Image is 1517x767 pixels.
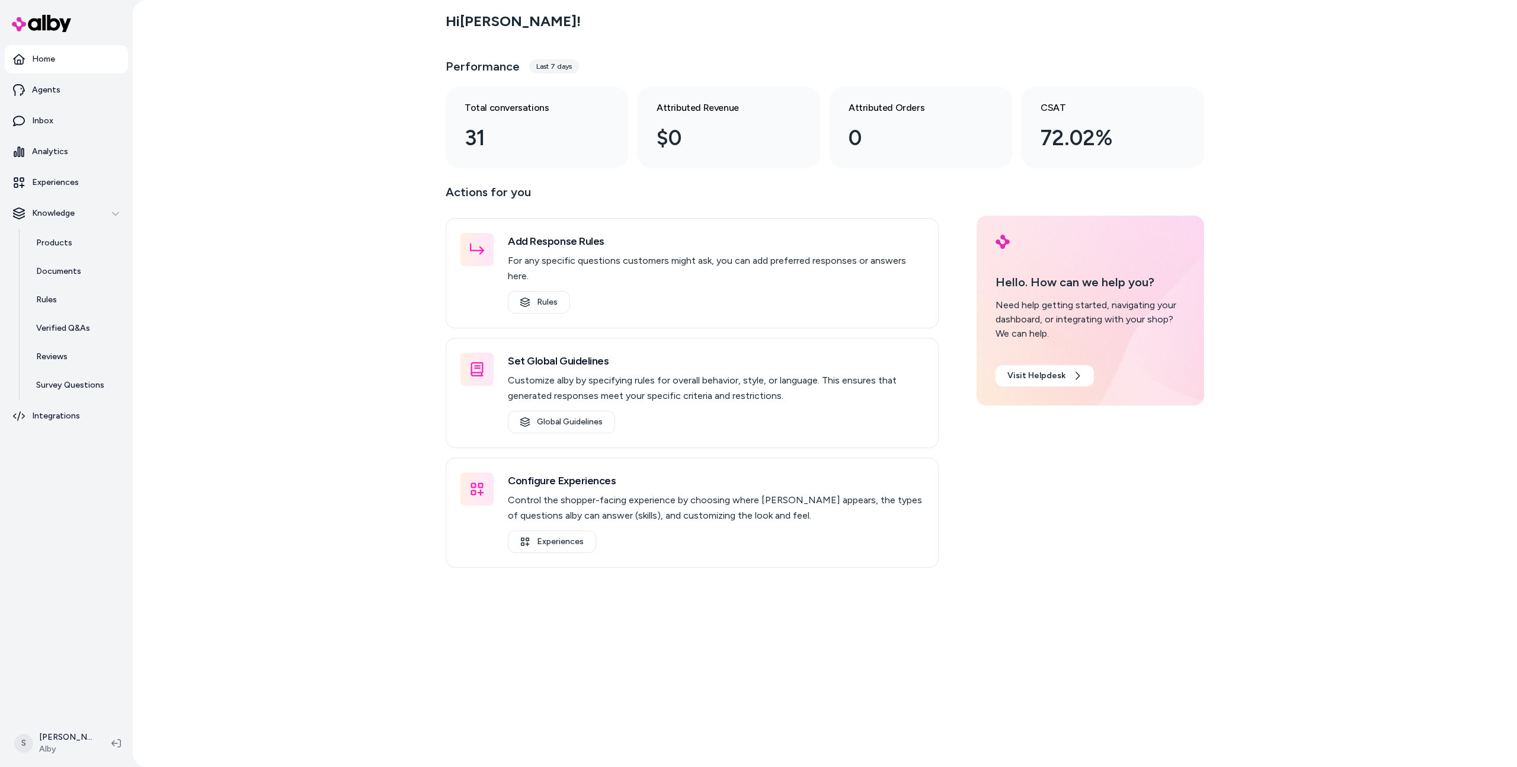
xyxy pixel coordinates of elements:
[7,724,102,762] button: S[PERSON_NAME]Alby
[849,122,974,154] div: 0
[465,122,590,154] div: 31
[5,76,128,104] a: Agents
[36,379,104,391] p: Survey Questions
[508,373,924,404] p: Customize alby by specifying rules for overall behavior, style, or language. This ensures that ge...
[1041,122,1166,154] div: 72.02%
[14,734,33,753] span: S
[5,402,128,430] a: Integrations
[508,233,924,250] h3: Add Response Rules
[508,353,924,369] h3: Set Global Guidelines
[32,115,53,127] p: Inbox
[446,87,628,168] a: Total conversations 31
[996,365,1094,386] a: Visit Helpdesk
[32,207,75,219] p: Knowledge
[5,168,128,197] a: Experiences
[36,322,90,334] p: Verified Q&As
[996,235,1010,249] img: alby Logo
[508,253,924,284] p: For any specific questions customers might ask, you can add preferred responses or answers here.
[5,199,128,228] button: Knowledge
[24,257,128,286] a: Documents
[465,101,590,115] h3: Total conversations
[830,87,1012,168] a: Attributed Orders 0
[657,122,782,154] div: $0
[1022,87,1204,168] a: CSAT 72.02%
[24,229,128,257] a: Products
[508,530,596,553] a: Experiences
[24,314,128,343] a: Verified Q&As
[508,411,615,433] a: Global Guidelines
[638,87,820,168] a: Attributed Revenue $0
[36,351,68,363] p: Reviews
[508,472,924,489] h3: Configure Experiences
[5,138,128,166] a: Analytics
[32,84,60,96] p: Agents
[849,101,974,115] h3: Attributed Orders
[24,286,128,314] a: Rules
[32,53,55,65] p: Home
[657,101,782,115] h3: Attributed Revenue
[446,58,520,75] h3: Performance
[36,266,81,277] p: Documents
[12,15,71,32] img: alby Logo
[32,410,80,422] p: Integrations
[32,146,68,158] p: Analytics
[529,59,579,73] div: Last 7 days
[446,12,581,30] h2: Hi [PERSON_NAME] !
[24,343,128,371] a: Reviews
[508,291,570,314] a: Rules
[996,273,1185,291] p: Hello. How can we help you?
[996,298,1185,341] div: Need help getting started, navigating your dashboard, or integrating with your shop? We can help.
[24,371,128,400] a: Survey Questions
[446,183,939,211] p: Actions for you
[1041,101,1166,115] h3: CSAT
[5,107,128,135] a: Inbox
[32,177,79,188] p: Experiences
[5,45,128,73] a: Home
[36,294,57,306] p: Rules
[36,237,72,249] p: Products
[39,731,92,743] p: [PERSON_NAME]
[39,743,92,755] span: Alby
[508,493,924,523] p: Control the shopper-facing experience by choosing where [PERSON_NAME] appears, the types of quest...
